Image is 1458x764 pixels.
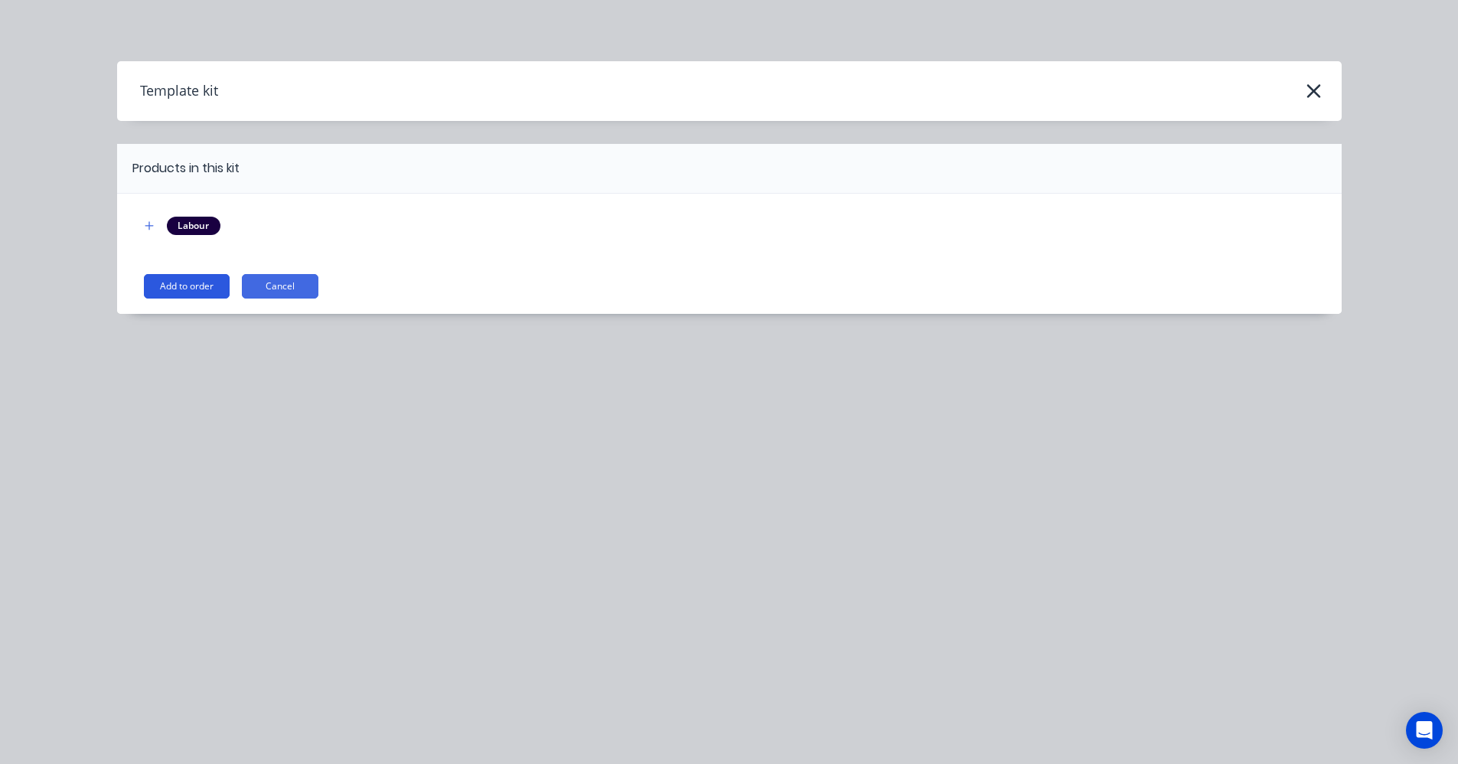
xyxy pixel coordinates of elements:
[167,217,220,235] div: Labour
[242,274,318,299] button: Cancel
[144,274,230,299] button: Add to order
[1406,712,1443,749] div: Open Intercom Messenger
[117,77,218,106] h4: Template kit
[132,159,240,178] div: Products in this kit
